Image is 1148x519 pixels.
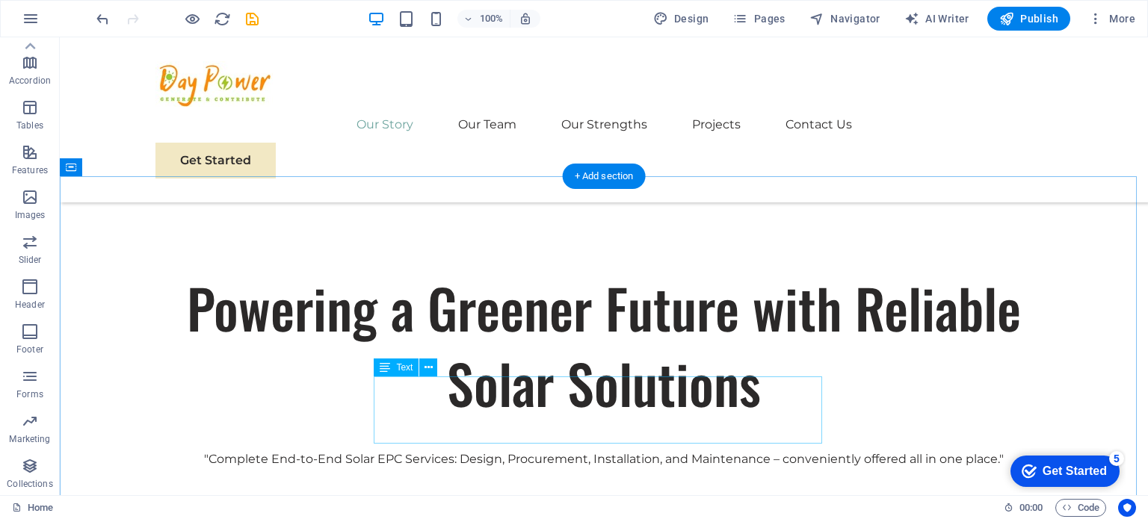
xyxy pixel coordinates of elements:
p: Header [15,299,45,311]
p: Features [12,164,48,176]
span: Design [653,11,709,26]
h6: 100% [480,10,504,28]
p: Forms [16,388,43,400]
p: Marketing [9,433,50,445]
span: : [1030,502,1032,513]
i: Undo: Change origin element (Ctrl+Z) [94,10,111,28]
p: Tables [16,119,43,131]
p: Accordion [9,75,51,87]
button: Navigator [803,7,886,31]
span: Publish [999,11,1058,26]
button: Usercentrics [1118,499,1136,517]
div: + Add section [563,164,646,189]
p: Footer [16,344,43,355]
span: Pages [732,11,785,26]
button: reload [213,10,231,28]
button: Design [647,7,715,31]
div: Get Started [44,16,108,30]
button: Publish [987,7,1070,31]
button: More [1082,7,1141,31]
div: Get Started 5 items remaining, 0% complete [12,7,121,39]
i: Save (Ctrl+S) [244,10,261,28]
span: Navigator [809,11,880,26]
span: More [1088,11,1135,26]
button: AI Writer [898,7,975,31]
button: Code [1055,499,1106,517]
h6: Session time [1004,499,1043,517]
p: Slider [19,254,42,266]
span: 00 00 [1019,499,1043,517]
button: Pages [726,7,791,31]
span: AI Writer [904,11,969,26]
span: Text [396,363,413,372]
button: save [243,10,261,28]
button: 100% [457,10,510,28]
span: Code [1062,499,1099,517]
div: 5 [111,3,126,18]
button: undo [93,10,111,28]
a: Click to cancel selection. Double-click to open Pages [12,499,53,517]
p: Images [15,209,46,221]
p: Collections [7,478,52,490]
